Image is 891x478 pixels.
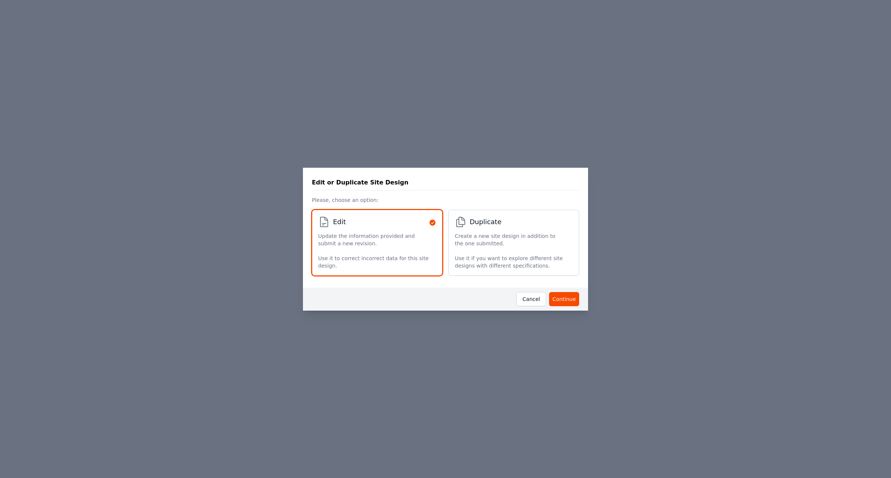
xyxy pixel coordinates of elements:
p: Use it to correct incorrect data for this site design. [318,255,429,269]
span: Duplicate [470,217,502,227]
p: Update the information provided and submit a new revision. [318,232,429,247]
p: Use it if you want to explore different site designs with different specifications. [455,255,565,269]
button: Continue [549,292,579,306]
p: Please, choose an option: [312,190,579,204]
button: Cancel [516,292,546,306]
h3: Edit or Duplicate Site Design [312,178,408,187]
p: Create a new site design in addition to the one submitted. [455,232,565,247]
span: Edit [333,217,346,227]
